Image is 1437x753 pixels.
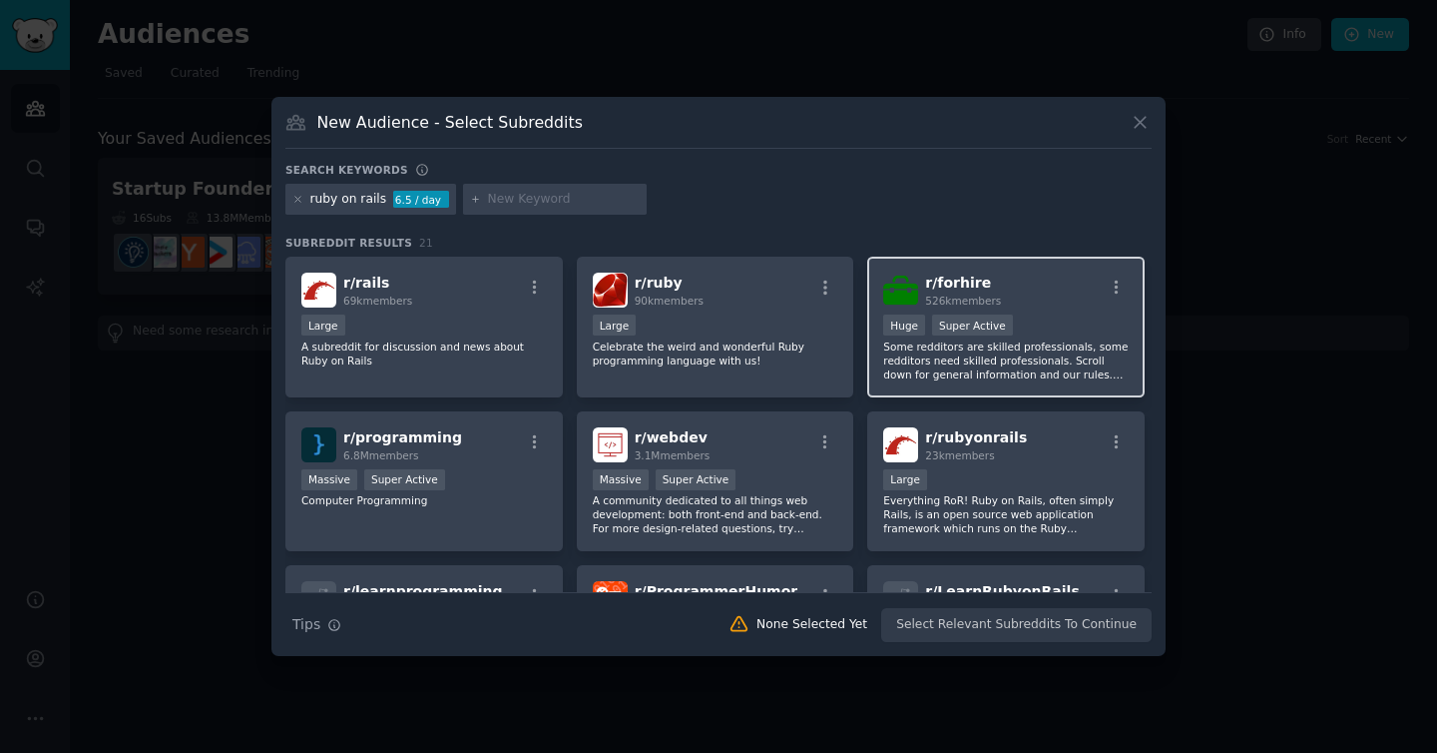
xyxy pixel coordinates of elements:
img: ProgrammerHumor [593,581,628,616]
span: r/ ruby [635,275,683,291]
span: 21 [419,237,433,249]
p: A community dedicated to all things web development: both front-end and back-end. For more design... [593,493,838,535]
span: 526k members [925,295,1001,307]
div: Huge [883,315,925,336]
span: r/ rails [343,275,389,291]
p: Some redditors are skilled professionals, some redditors need skilled professionals. Scroll down ... [883,340,1129,381]
span: Tips [292,614,320,635]
img: ruby [593,273,628,308]
span: r/ learnprogramming [343,583,503,599]
img: forhire [883,273,918,308]
h3: New Audience - Select Subreddits [317,112,583,133]
span: 3.1M members [635,449,711,461]
img: webdev [593,427,628,462]
div: Super Active [364,469,445,490]
span: 6.8M members [343,449,419,461]
span: 23k members [925,449,994,461]
div: Large [301,315,345,336]
span: r/ webdev [635,429,708,445]
span: r/ ProgrammerHumor [635,583,798,599]
p: Computer Programming [301,493,547,507]
p: A subreddit for discussion and news about Ruby on Rails [301,340,547,368]
img: programming [301,427,336,462]
div: Massive [593,469,649,490]
div: ruby on rails [310,191,387,209]
span: r/ programming [343,429,462,445]
p: Celebrate the weird and wonderful Ruby programming language with us! [593,340,838,368]
div: Super Active [932,315,1013,336]
p: Everything RoR! Ruby on Rails, often simply Rails, is an open source web application framework wh... [883,493,1129,535]
input: New Keyword [488,191,640,209]
span: 90k members [635,295,704,307]
div: Large [883,469,927,490]
img: rubyonrails [883,427,918,462]
span: Subreddit Results [285,236,412,250]
span: 69k members [343,295,412,307]
div: None Selected Yet [756,616,867,634]
button: Tips [285,607,348,642]
div: Super Active [656,469,736,490]
span: r/ rubyonrails [925,429,1027,445]
span: r/ forhire [925,275,991,291]
div: 6.5 / day [393,191,449,209]
img: rails [301,273,336,308]
div: Massive [301,469,357,490]
div: Large [593,315,637,336]
h3: Search keywords [285,163,408,177]
span: r/ LearnRubyonRails [925,583,1079,599]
